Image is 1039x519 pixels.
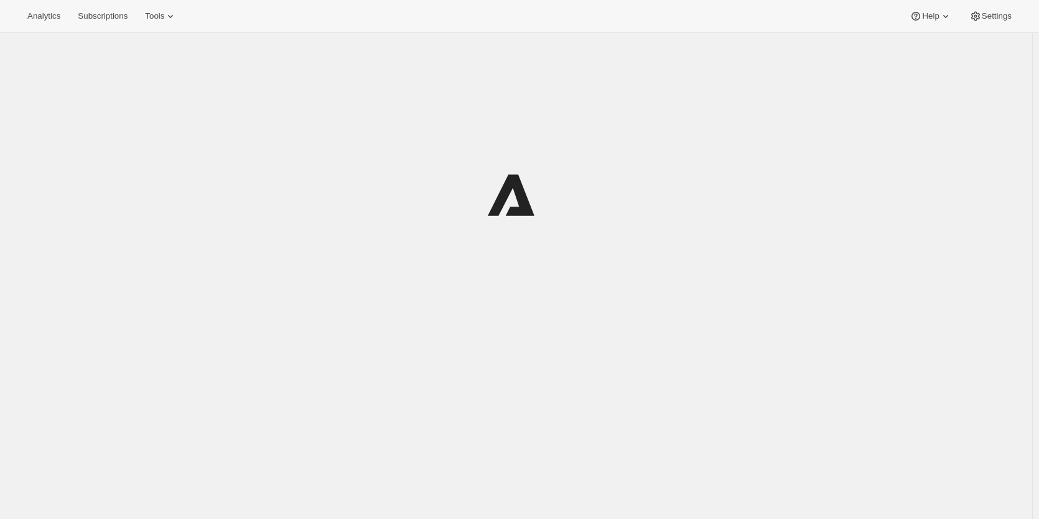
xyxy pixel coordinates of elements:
span: Analytics [27,11,60,21]
span: Tools [145,11,164,21]
button: Tools [137,7,184,25]
button: Analytics [20,7,68,25]
span: Settings [982,11,1012,21]
button: Settings [962,7,1019,25]
span: Help [922,11,939,21]
button: Subscriptions [70,7,135,25]
span: Subscriptions [78,11,128,21]
button: Help [902,7,959,25]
